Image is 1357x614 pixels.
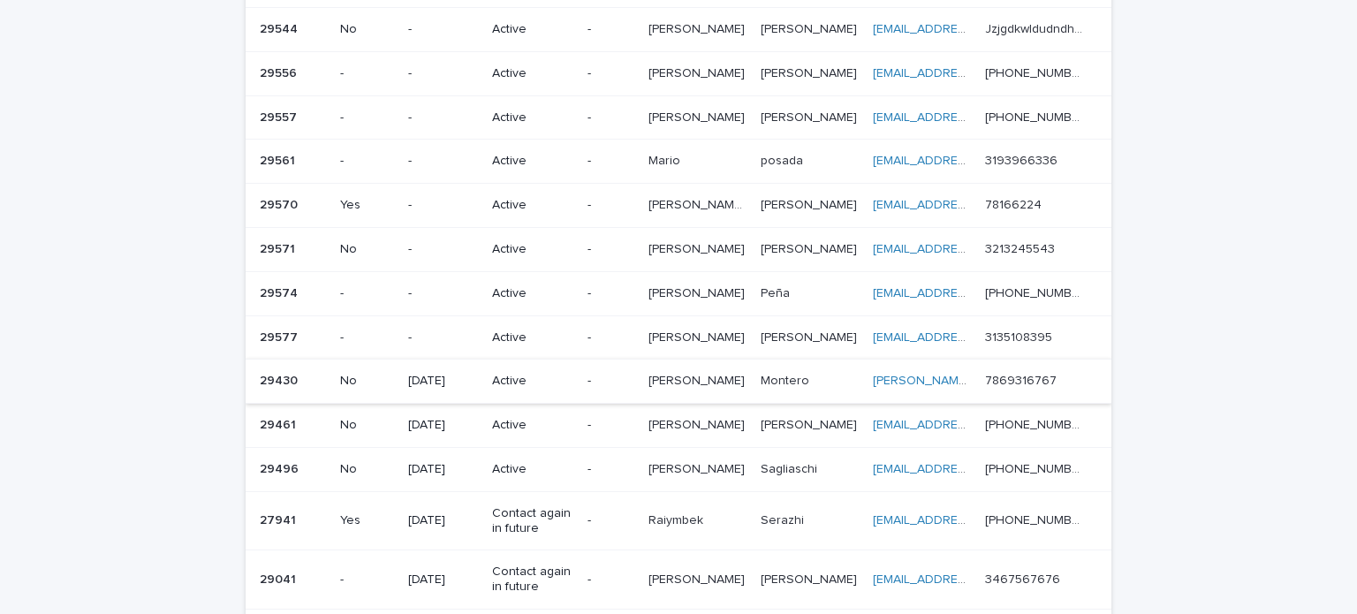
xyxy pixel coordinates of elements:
[873,419,1073,431] a: [EMAIL_ADDRESS][DOMAIN_NAME]
[761,510,807,528] p: Serazhi
[260,370,301,389] p: 29430
[260,283,301,301] p: 29574
[985,19,1087,37] p: Jzjgdkwldudndhsbf
[340,242,394,257] p: No
[492,110,573,125] p: Active
[985,510,1087,528] p: [PHONE_NUMBER]
[985,327,1056,345] p: 3135108395
[761,459,821,477] p: Sagliaschi
[492,22,573,37] p: Active
[648,63,748,81] p: [PERSON_NAME]
[246,447,1111,491] tr: 2949629496 No[DATE]Active-[PERSON_NAME][PERSON_NAME] SagliaschiSagliaschi [EMAIL_ADDRESS][DOMAIN_...
[246,184,1111,228] tr: 2957029570 Yes-Active-[PERSON_NAME] [PERSON_NAME][PERSON_NAME] [PERSON_NAME] [PERSON_NAME][PERSON...
[761,370,813,389] p: Montero
[761,414,860,433] p: [PERSON_NAME]
[873,331,1073,344] a: [EMAIL_ADDRESS][DOMAIN_NAME]
[492,374,573,389] p: Active
[408,513,478,528] p: [DATE]
[761,107,860,125] p: [PERSON_NAME]
[246,227,1111,271] tr: 2957129571 No-Active-[PERSON_NAME][PERSON_NAME] [PERSON_NAME][PERSON_NAME] [EMAIL_ADDRESS][DOMAIN...
[260,510,299,528] p: 27941
[985,194,1045,213] p: 78166224
[985,63,1087,81] p: +55 47 996385889
[340,330,394,345] p: -
[260,107,300,125] p: 29557
[985,459,1087,477] p: [PHONE_NUMBER]
[588,418,634,433] p: -
[492,418,573,433] p: Active
[985,107,1087,125] p: [PHONE_NUMBER]
[246,140,1111,184] tr: 2956129561 --Active-MarioMario posadaposada [EMAIL_ADDRESS][DOMAIN_NAME] 31939663363193966336
[492,330,573,345] p: Active
[408,22,478,37] p: -
[761,327,860,345] p: [PERSON_NAME]
[340,66,394,81] p: -
[648,239,748,257] p: [PERSON_NAME]
[761,569,860,587] p: [PERSON_NAME]
[761,63,860,81] p: [PERSON_NAME]
[985,239,1058,257] p: 3213245543
[340,110,394,125] p: -
[492,506,573,536] p: Contact again in future
[588,22,634,37] p: -
[340,374,394,389] p: No
[588,242,634,257] p: -
[588,462,634,477] p: -
[408,242,478,257] p: -
[873,463,1073,475] a: [EMAIL_ADDRESS][DOMAIN_NAME]
[648,569,748,587] p: [PERSON_NAME]
[985,283,1087,301] p: [PHONE_NUMBER]
[648,150,684,169] p: Mario
[761,150,807,169] p: posada
[873,111,1073,124] a: [EMAIL_ADDRESS][DOMAIN_NAME]
[648,327,748,345] p: [PERSON_NAME]
[246,95,1111,140] tr: 2955729557 --Active-[PERSON_NAME][PERSON_NAME] [PERSON_NAME][PERSON_NAME] [EMAIL_ADDRESS][DOMAIN_...
[340,513,394,528] p: Yes
[492,154,573,169] p: Active
[260,194,301,213] p: 29570
[648,19,748,37] p: [PERSON_NAME]
[340,154,394,169] p: -
[648,459,748,477] p: [PERSON_NAME]
[246,360,1111,404] tr: 2943029430 No[DATE]Active-[PERSON_NAME][PERSON_NAME] MonteroMontero [PERSON_NAME][EMAIL_ADDRESS][...
[648,414,748,433] p: [PERSON_NAME]
[588,330,634,345] p: -
[985,569,1064,587] p: 3467567676
[246,51,1111,95] tr: 2955629556 --Active-[PERSON_NAME][PERSON_NAME] [PERSON_NAME][PERSON_NAME] [EMAIL_ADDRESS][DOMAIN_...
[340,418,394,433] p: No
[492,198,573,213] p: Active
[873,287,1073,299] a: [EMAIL_ADDRESS][DOMAIN_NAME]
[761,194,860,213] p: [PERSON_NAME]
[260,239,299,257] p: 29571
[588,286,634,301] p: -
[873,199,1073,211] a: [EMAIL_ADDRESS][DOMAIN_NAME]
[260,327,301,345] p: 29577
[408,418,478,433] p: [DATE]
[260,63,300,81] p: 29556
[492,66,573,81] p: Active
[873,573,1073,586] a: [EMAIL_ADDRESS][DOMAIN_NAME]
[588,374,634,389] p: -
[340,286,394,301] p: -
[985,414,1087,433] p: [PHONE_NUMBER]
[408,374,478,389] p: [DATE]
[648,510,707,528] p: Raiymbek
[340,198,394,213] p: Yes
[648,283,748,301] p: [PERSON_NAME]
[761,239,860,257] p: [PERSON_NAME]
[260,150,299,169] p: 29561
[648,107,748,125] p: [PERSON_NAME]
[260,569,299,587] p: 29041
[340,572,394,587] p: -
[985,150,1061,169] p: 3193966336
[408,110,478,125] p: -
[761,283,793,301] p: Peña
[873,514,1073,527] a: [EMAIL_ADDRESS][DOMAIN_NAME]
[408,154,478,169] p: -
[408,330,478,345] p: -
[246,315,1111,360] tr: 2957729577 --Active-[PERSON_NAME][PERSON_NAME] [PERSON_NAME][PERSON_NAME] [EMAIL_ADDRESS][DOMAIN_...
[340,462,394,477] p: No
[873,155,1073,167] a: [EMAIL_ADDRESS][DOMAIN_NAME]
[588,513,634,528] p: -
[588,154,634,169] p: -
